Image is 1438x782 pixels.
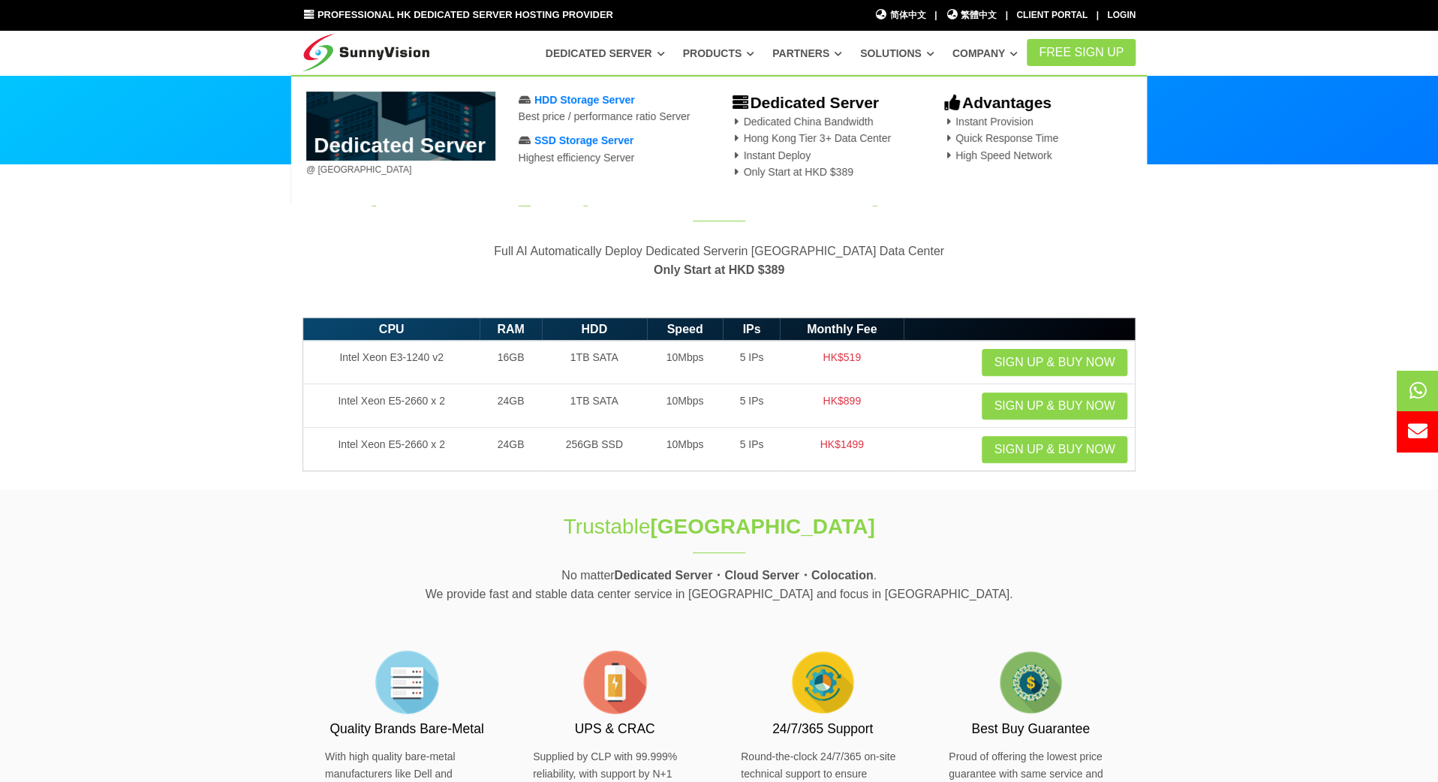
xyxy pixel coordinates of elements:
h3: UPS & CRAC [533,720,696,738]
a: Login [1107,10,1136,20]
td: 16GB [480,341,542,384]
th: Speed [647,317,724,341]
span: Dedicated Server [589,183,761,206]
td: HK$1499 [780,428,903,471]
h3: Quality Brands Bare-Metal [325,720,489,738]
th: HDD [542,317,647,341]
a: SSD Storage ServerHighest efficiency Server [518,134,634,163]
a: Client Portal [1016,10,1088,20]
p: No matter . We provide fast and stable data center service in [GEOGRAPHIC_DATA] and focus in [GEO... [302,566,1136,604]
li: | [1005,8,1007,23]
span: Professional HK Dedicated Server Hosting Provider [317,9,613,20]
img: flat-cog-cycle.png [785,645,860,720]
a: Sign up & Buy Now [982,393,1127,420]
b: Dedicated Server [730,94,879,111]
th: CPU [303,317,480,341]
a: Sign up & Buy Now [982,436,1127,463]
td: Intel Xeon E3-1240 v2 [303,341,480,384]
td: 5 IPs [723,384,780,428]
td: 24GB [480,384,542,428]
span: Dedicated China Bandwidth Hong Kong Tier 3+ Data Center Instant Deploy Only Start at HKD $389 [730,116,891,178]
strong: Dedicated Server・Cloud Server・Colocation [614,569,873,582]
li: | [934,8,937,23]
a: Partners [772,40,842,67]
td: 1TB SATA [542,341,647,384]
b: Advantages [942,94,1051,111]
p: Full AI Automatically Deploy Dedicated Serverin [GEOGRAPHIC_DATA] Data Center [302,242,1136,280]
td: HK$899 [780,384,903,428]
a: Products [682,40,754,67]
td: 10Mbps [647,384,724,428]
strong: Only Start at HKD $389 [654,263,784,276]
div: Dedicated Server [291,75,1147,206]
a: Company [952,40,1018,67]
td: 10Mbps [647,428,724,471]
span: Instant Provision Quick Response Time High Speed Network [942,116,1057,161]
img: flat-price.png [993,645,1068,720]
td: 10Mbps [647,341,724,384]
h1: Trustable [469,512,969,541]
td: Intel Xeon E5-2660 x 2 [303,384,480,428]
td: 24GB [480,428,542,471]
li: | [1096,8,1098,23]
strong: [GEOGRAPHIC_DATA] [650,515,874,538]
a: Sign up & Buy Now [982,349,1127,376]
td: 5 IPs [723,341,780,384]
a: FREE Sign Up [1027,39,1136,66]
a: 简体中文 [874,8,926,23]
th: Monthly Fee [780,317,903,341]
th: RAM [480,317,542,341]
h3: Best Buy Guarantee [949,720,1112,738]
a: HDD Storage ServerBest price / performance ratio Server [518,94,690,122]
th: IPs [723,317,780,341]
td: 256GB SSD [542,428,647,471]
span: SSD Storage Server [534,134,633,146]
img: flat-server-alt.png [369,645,444,720]
span: @ [GEOGRAPHIC_DATA] [306,164,411,175]
img: flat-battery.png [577,645,652,720]
td: Intel Xeon E5-2660 x 2 [303,428,480,471]
a: 繁體中文 [946,8,997,23]
a: Dedicated Server [546,40,665,67]
span: HDD Storage Server [534,94,635,106]
a: Solutions [860,40,934,67]
td: 1TB SATA [542,384,647,428]
h3: 24/7/365 Support [741,720,904,738]
td: HK$519 [780,341,903,384]
td: 5 IPs [723,428,780,471]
